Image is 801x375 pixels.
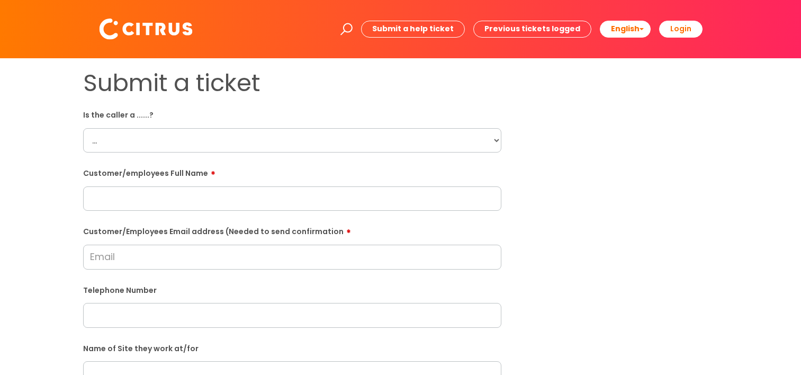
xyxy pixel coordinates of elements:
b: Login [670,23,691,34]
label: Name of Site they work at/for [83,342,501,353]
a: Previous tickets logged [473,21,591,37]
h1: Submit a ticket [83,69,501,97]
a: Login [659,21,703,37]
label: Is the caller a ......? [83,109,501,120]
a: Submit a help ticket [361,21,465,37]
label: Customer/employees Full Name [83,165,501,178]
input: Email [83,245,501,269]
label: Customer/Employees Email address (Needed to send confirmation [83,224,501,236]
label: Telephone Number [83,284,501,295]
span: English [611,23,640,34]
